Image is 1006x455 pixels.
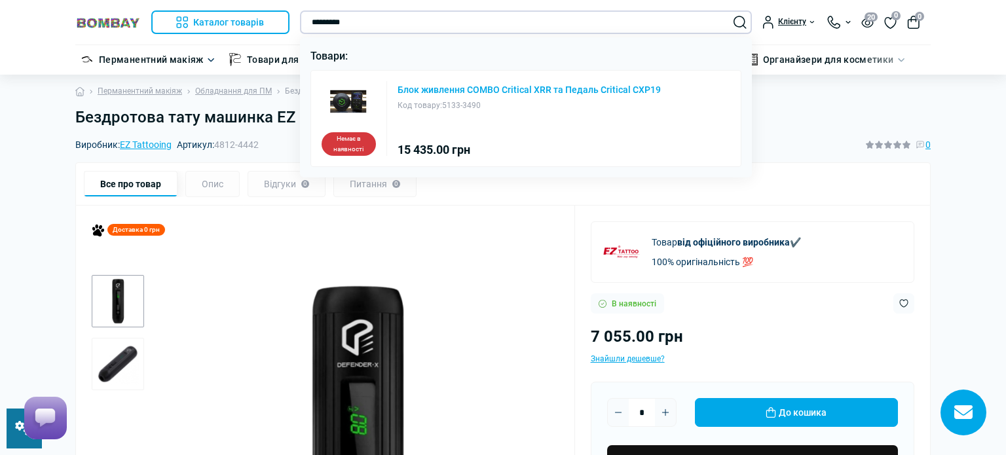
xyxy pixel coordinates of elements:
button: 0 [907,16,920,29]
a: Органайзери для косметики [763,52,894,67]
img: Товари для тату [229,53,242,66]
a: Товари для тату [247,52,321,67]
img: Перманентний макіяж [81,53,94,66]
img: BOMBAY [75,16,141,29]
button: Search [734,16,747,29]
span: Код товару: [398,101,442,110]
button: Каталог товарів [151,10,289,34]
span: 20 [865,12,878,22]
div: Немає в наявності [322,132,376,156]
a: Блок живлення COMBO Critical XRR та Педаль Critical CXP19 [398,85,661,94]
img: Блок живлення COMBO Critical XRR та Педаль Critical CXP19 [328,81,369,122]
div: 5133-3490 [398,100,661,112]
a: 0 [884,15,897,29]
a: Перманентний макіяж [99,52,204,67]
button: 20 [861,16,874,27]
span: 0 [891,11,901,20]
span: 0 [915,12,924,21]
p: Товари: [310,48,742,65]
div: 15 435.00 грн [398,144,661,156]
